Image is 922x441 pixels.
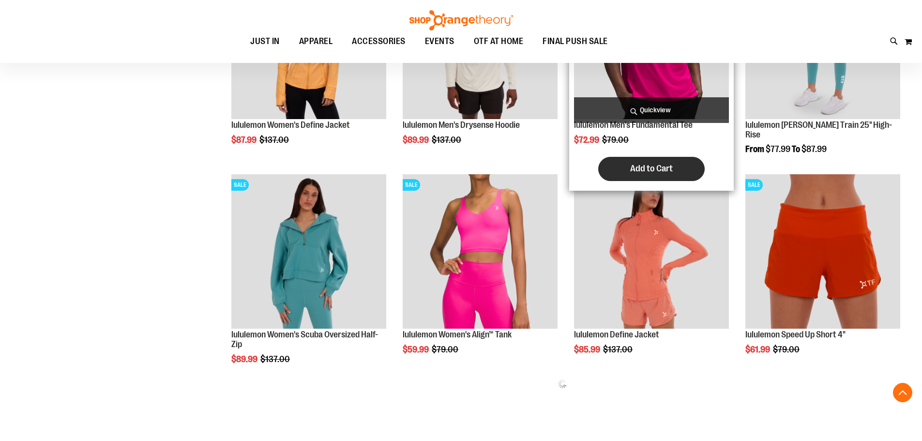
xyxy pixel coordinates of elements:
a: lululemon Men's Drysense Hoodie [403,120,520,130]
span: $85.99 [574,345,602,354]
div: product [569,169,734,380]
span: SALE [403,179,420,191]
a: lululemon Define Jacket [574,330,659,339]
span: ACCESSORIES [352,30,406,52]
span: SALE [745,179,763,191]
span: $87.99 [801,144,827,154]
span: OTF AT HOME [474,30,524,52]
span: $137.00 [260,354,291,364]
a: Product image for lululemon Womens Align TankSALE [403,174,558,331]
a: lululemon Women's Define Jacket [231,120,350,130]
span: $89.99 [231,354,259,364]
a: Product image for lululemon Define JacketSALE [574,174,729,331]
span: EVENTS [425,30,454,52]
span: Add to Cart [630,163,673,174]
a: JUST IN [241,30,289,53]
span: $72.99 [574,135,601,145]
a: lululemon Women's Align™ Tank [403,330,512,339]
img: Shop Orangetheory [408,10,514,30]
a: lululemon [PERSON_NAME] Train 25" High-Rise [745,120,892,139]
img: Product image for lululemon Define Jacket [574,174,729,329]
div: product [741,169,905,380]
img: ias-spinner.gif [558,379,567,389]
span: To [792,144,800,154]
span: $61.99 [745,345,771,354]
span: $59.99 [403,345,430,354]
a: APPAREL [289,30,343,53]
img: Product image for lululemon Womens Scuba Oversized Half Zip [231,174,386,329]
span: $79.00 [773,345,801,354]
span: $79.00 [602,135,630,145]
a: lululemon Speed Up Short 4" [745,330,846,339]
button: Add to Cart [598,157,705,181]
span: JUST IN [250,30,280,52]
a: OTF AT HOME [464,30,533,53]
a: Product image for lululemon Womens Scuba Oversized Half ZipSALE [231,174,386,331]
a: FINAL PUSH SALE [533,30,618,52]
span: $89.99 [403,135,430,145]
span: From [745,144,764,154]
a: Quickview [574,97,729,123]
a: EVENTS [415,30,464,53]
span: $77.99 [766,144,790,154]
span: SALE [231,179,249,191]
span: $79.00 [432,345,460,354]
div: product [227,169,391,389]
img: Product image for lululemon Womens Align Tank [403,174,558,329]
span: $137.00 [259,135,290,145]
span: FINAL PUSH SALE [543,30,608,52]
div: product [398,169,562,380]
img: Product image for lululemon Speed Up Short 4" [745,174,900,329]
a: lululemon Men's Fundamental Tee [574,120,693,130]
a: Product image for lululemon Speed Up Short 4"SALE [745,174,900,331]
a: ACCESSORIES [342,30,415,53]
a: lululemon Women's Scuba Oversized Half-Zip [231,330,378,349]
span: $137.00 [432,135,463,145]
button: Back To Top [893,383,912,402]
span: $137.00 [603,345,634,354]
span: APPAREL [299,30,333,52]
span: $87.99 [231,135,258,145]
